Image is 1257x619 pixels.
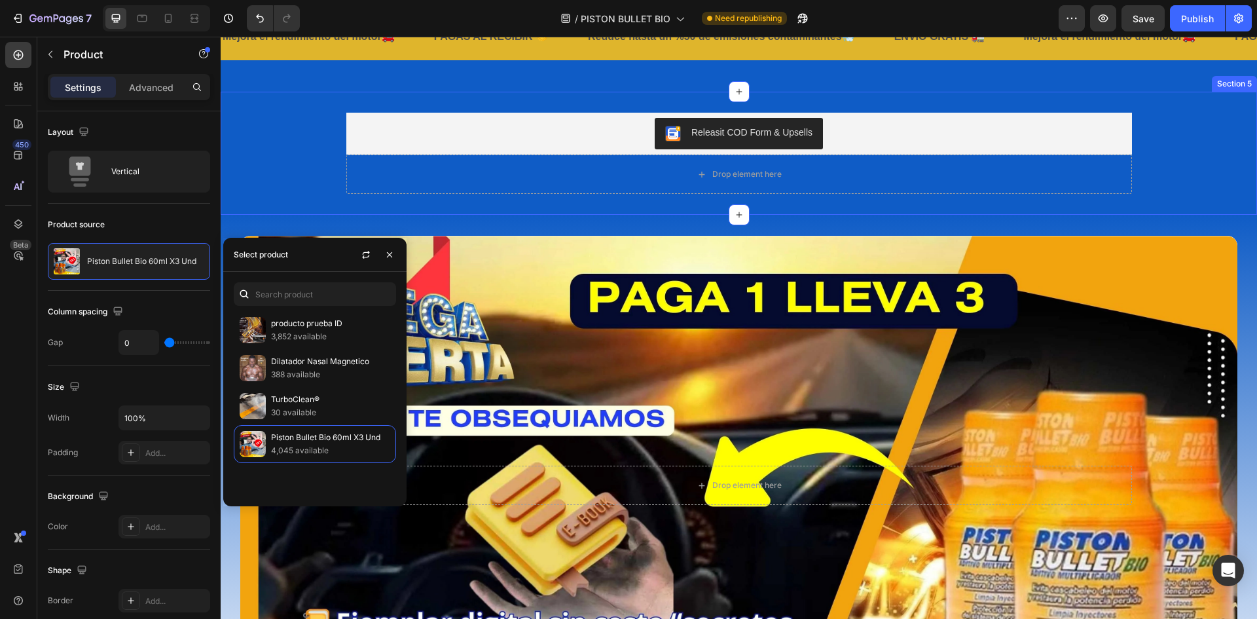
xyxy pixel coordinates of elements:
div: Section 5 [994,41,1034,53]
div: Product source [48,219,105,231]
div: Select product [234,249,288,261]
p: producto prueba ID [271,317,390,330]
div: Gap [48,337,63,348]
p: 7 [86,10,92,26]
div: Padding [48,447,78,459]
p: Dilatador Nasal Magnetico [271,355,390,368]
div: Releasit COD Form & Upsells [471,89,592,103]
div: Size [48,379,82,396]
img: collections [240,355,266,381]
p: 30 available [271,406,390,419]
img: collections [240,317,266,343]
p: Piston Bullet Bio 60ml X3 Und [271,431,390,444]
div: 450 [12,140,31,150]
div: Background [48,488,111,506]
button: 7 [5,5,98,31]
div: Add... [145,521,207,533]
iframe: Design area [221,37,1257,619]
div: Shape [48,562,90,580]
p: TurboClean® [271,393,390,406]
input: Auto [119,406,209,430]
p: Advanced [129,81,173,94]
p: Settings [65,81,101,94]
div: Drop element here [492,132,561,143]
div: Width [48,412,69,424]
div: Add... [145,595,207,607]
p: Piston Bullet Bio 60ml X3 Und [87,257,196,266]
div: Undo/Redo [247,5,300,31]
div: Open Intercom Messenger [1212,555,1244,586]
span: Save [1133,13,1154,24]
p: Product [64,47,175,62]
div: Vertical [111,157,191,187]
button: Publish [1170,5,1225,31]
input: Auto [119,331,158,354]
span: / [575,12,578,26]
img: product feature img [54,248,80,274]
div: Column spacing [48,303,126,321]
div: Color [48,521,68,533]
div: Publish [1181,12,1214,26]
span: Need republishing [715,12,782,24]
p: 3,852 available [271,330,390,343]
div: Layout [48,124,92,141]
span: PISTON BULLET BIO [581,12,670,26]
input: Search in Settings & Advanced [234,282,396,306]
button: Releasit COD Form & Upsells [434,81,602,113]
p: 388 available [271,368,390,381]
button: Save [1121,5,1165,31]
div: Beta [10,240,31,250]
div: Drop element here [492,443,561,454]
div: Add... [145,447,207,459]
p: 4,045 available [271,444,390,457]
img: collections [240,431,266,457]
img: collections [240,393,266,419]
div: Border [48,595,73,607]
img: CKKYs5695_ICEAE=.webp [445,89,460,105]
